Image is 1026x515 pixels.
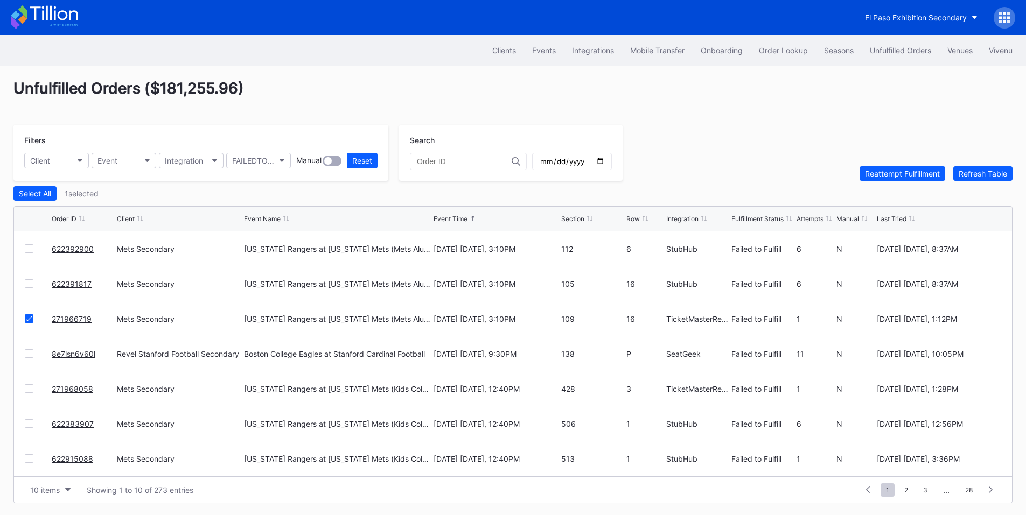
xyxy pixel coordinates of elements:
div: SeatGeek [666,349,729,358]
div: 1 [626,454,664,463]
div: N [836,454,874,463]
div: 6 [626,244,664,253]
div: Vivenu [989,46,1013,55]
div: [US_STATE] Rangers at [US_STATE] Mets (Mets Alumni Classic/Mrs. Met Taxicab [GEOGRAPHIC_DATA] Giv... [244,314,431,323]
button: Reset [347,153,378,168]
div: 1 [626,419,664,428]
div: Venues [947,46,973,55]
div: 506 [561,419,624,428]
div: 1 [797,454,834,463]
div: Mets Secondary [117,244,241,253]
a: Seasons [816,40,862,60]
div: 6 [797,244,834,253]
div: [DATE] [DATE], 3:36PM [877,454,1001,463]
button: Clients [484,40,524,60]
button: Venues [939,40,981,60]
div: Integration [666,215,699,223]
button: Select All [13,186,57,201]
div: StubHub [666,419,729,428]
button: 10 items [25,483,76,497]
div: [DATE] [DATE], 3:10PM [434,279,558,288]
div: Manual [836,215,859,223]
div: Boston College Eagles at Stanford Cardinal Football [244,349,425,358]
div: 109 [561,314,624,323]
div: [US_STATE] Rangers at [US_STATE] Mets (Kids Color-In Lunchbox Giveaway) [244,454,431,463]
a: 271968058 [52,384,93,393]
div: 1 selected [65,189,99,198]
button: Events [524,40,564,60]
div: StubHub [666,279,729,288]
div: Section [561,215,584,223]
div: [DATE] [DATE], 8:37AM [877,279,1001,288]
div: [DATE] [DATE], 1:12PM [877,314,1001,323]
button: Integrations [564,40,622,60]
div: 3 [626,384,664,393]
div: Reset [352,156,372,165]
div: [DATE] [DATE], 12:40PM [434,384,558,393]
div: 105 [561,279,624,288]
div: Mets Secondary [117,314,241,323]
div: TicketMasterResale [666,314,729,323]
div: 16 [626,279,664,288]
div: Order ID [52,215,76,223]
div: Failed to Fulfill [731,454,794,463]
div: Order Lookup [759,46,808,55]
div: Clients [492,46,516,55]
div: 6 [797,279,834,288]
div: 10 items [30,485,60,495]
div: 428 [561,384,624,393]
div: N [836,244,874,253]
div: [DATE] [DATE], 3:10PM [434,314,558,323]
div: Failed to Fulfill [731,279,794,288]
div: Event [97,156,117,165]
div: Revel Stanford Football Secondary [117,349,241,358]
button: Order Lookup [751,40,816,60]
div: 1 [797,314,834,323]
div: [DATE] [DATE], 1:28PM [877,384,1001,393]
button: Onboarding [693,40,751,60]
div: Events [532,46,556,55]
div: N [836,419,874,428]
div: N [836,349,874,358]
button: FAILEDTOFULFILL [226,153,291,168]
div: Failed to Fulfill [731,244,794,253]
div: Event Name [244,215,281,223]
div: [DATE] [DATE], 3:10PM [434,244,558,253]
div: Failed to Fulfill [731,314,794,323]
span: 1 [881,483,895,497]
div: 6 [797,419,834,428]
div: Refresh Table [959,169,1007,178]
div: Row [626,215,640,223]
a: 622392900 [52,244,94,253]
div: ... [935,485,958,495]
div: P [626,349,664,358]
div: 138 [561,349,624,358]
div: 1 [797,384,834,393]
div: N [836,314,874,323]
div: Failed to Fulfill [731,384,794,393]
button: Unfulfilled Orders [862,40,939,60]
a: 8e7lsn6v60l [52,349,95,358]
div: N [836,279,874,288]
div: StubHub [666,454,729,463]
div: 112 [561,244,624,253]
span: 3 [918,483,933,497]
div: FAILEDTOFULFILL [232,156,274,165]
div: Search [410,136,612,145]
button: Reattempt Fulfillment [860,166,945,181]
div: [US_STATE] Rangers at [US_STATE] Mets (Mets Alumni Classic/Mrs. Met Taxicab [GEOGRAPHIC_DATA] Giv... [244,279,431,288]
div: [US_STATE] Rangers at [US_STATE] Mets (Kids Color-In Lunchbox Giveaway) [244,384,431,393]
div: [DATE] [DATE], 10:05PM [877,349,1001,358]
div: Last Tried [877,215,906,223]
div: TicketMasterResale [666,384,729,393]
button: Mobile Transfer [622,40,693,60]
div: Manual [296,156,322,166]
div: Client [117,215,135,223]
button: Vivenu [981,40,1021,60]
button: El Paso Exhibition Secondary [857,8,986,27]
input: Order ID [417,157,512,166]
